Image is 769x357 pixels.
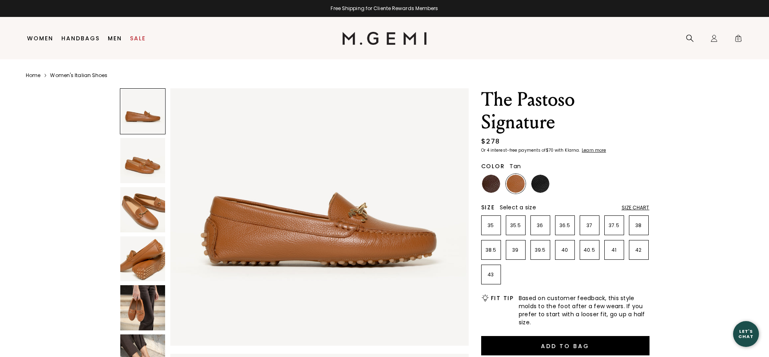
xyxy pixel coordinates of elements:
[120,187,166,232] img: The Pastoso Signature
[555,147,581,153] klarna-placement-style-body: with Klarna
[733,329,759,339] div: Let's Chat
[582,147,606,153] klarna-placement-style-cta: Learn more
[629,247,648,253] p: 42
[342,32,427,45] img: M.Gemi
[507,175,525,193] img: Tan
[108,35,122,42] a: Men
[130,35,146,42] a: Sale
[170,48,468,346] img: The Pastoso Signature
[500,203,536,211] span: Select a size
[481,137,500,146] div: $278
[506,222,525,229] p: 35.5
[555,222,574,229] p: 36.5
[482,271,501,278] p: 43
[481,163,505,169] h2: Color
[546,147,553,153] klarna-placement-style-amount: $70
[622,205,650,211] div: Size Chart
[120,236,166,282] img: The Pastoso Signature
[555,247,574,253] p: 40
[481,88,650,134] h1: The Pastoso Signature
[519,294,650,326] span: Based on customer feedback, this style molds to the foot after a few wears. If you prefer to star...
[629,222,648,229] p: 38
[27,35,53,42] a: Women
[481,147,546,153] klarna-placement-style-body: Or 4 interest-free payments of
[482,175,500,193] img: Chocolate
[26,72,40,79] a: Home
[482,222,501,229] p: 35
[481,204,495,211] h2: Size
[491,295,514,301] h2: Fit Tip
[61,35,100,42] a: Handbags
[531,175,549,193] img: Black
[50,72,107,79] a: Women's Italian Shoes
[481,336,650,355] button: Add to Bag
[605,247,624,253] p: 41
[531,247,550,253] p: 39.5
[509,162,521,170] span: Tan
[734,36,742,44] span: 0
[120,138,166,183] img: The Pastoso Signature
[605,222,624,229] p: 37.5
[506,247,525,253] p: 39
[580,247,599,253] p: 40.5
[531,222,550,229] p: 36
[581,148,606,153] a: Learn more
[482,247,501,253] p: 38.5
[580,222,599,229] p: 37
[120,285,166,330] img: The Pastoso Signature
